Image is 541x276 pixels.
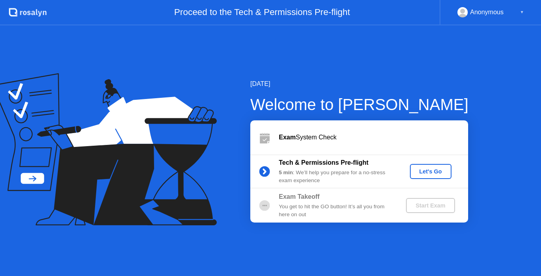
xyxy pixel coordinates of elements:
[410,164,451,179] button: Let's Go
[279,193,320,200] b: Exam Takeoff
[279,169,393,185] div: : We’ll help you prepare for a no-stress exam experience
[250,79,469,89] div: [DATE]
[406,198,455,213] button: Start Exam
[279,169,293,175] b: 5 min
[413,168,448,175] div: Let's Go
[279,134,296,141] b: Exam
[409,202,451,209] div: Start Exam
[279,203,393,219] div: You get to hit the GO button! It’s all you from here on out
[250,93,469,116] div: Welcome to [PERSON_NAME]
[470,7,504,17] div: Anonymous
[279,159,368,166] b: Tech & Permissions Pre-flight
[520,7,524,17] div: ▼
[279,133,468,142] div: System Check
